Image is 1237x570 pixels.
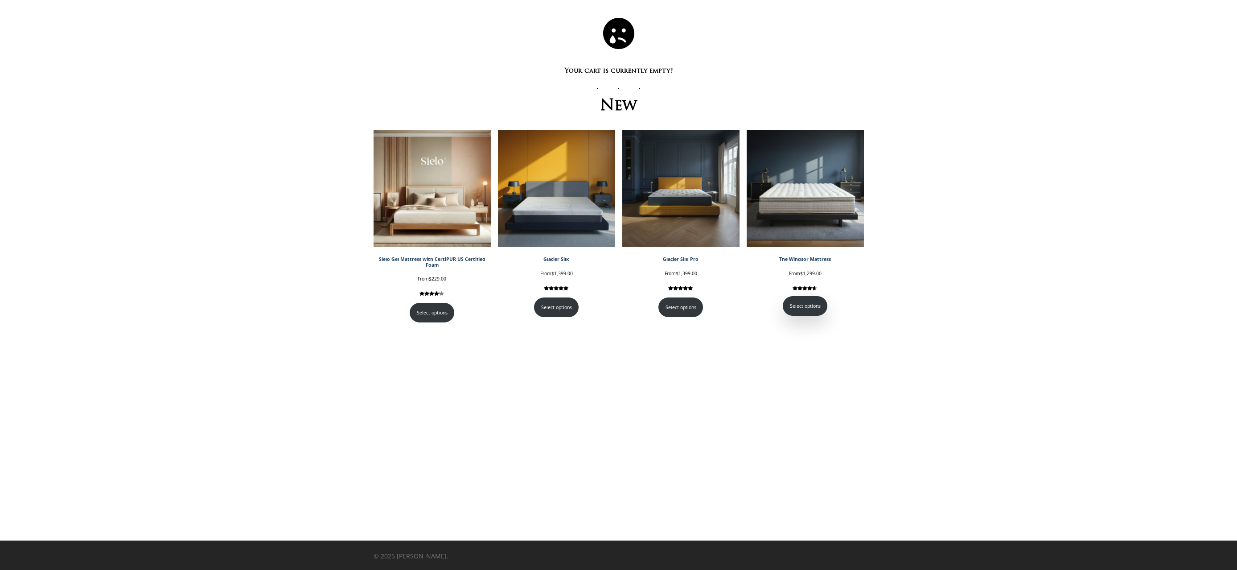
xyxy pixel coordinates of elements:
[374,256,491,268] div: Sielo Gel Mattress with CertiPUR US Certified Foam
[419,290,444,297] div: Rated 4.12 out of 5
[544,285,569,299] span: 8
[622,256,740,262] div: Glacier Silk Pro
[374,551,572,561] p: © 2025 [PERSON_NAME].
[622,268,740,279] div: From
[793,285,818,292] div: Rated 4.59 out of 5
[658,297,703,317] a: Select options for “Glacier Silk Pro”
[429,276,446,282] span: 229.00
[800,270,822,277] span: 1,299.00
[374,273,491,285] div: From
[747,256,864,262] div: The Windsor Mattress
[622,130,740,247] img: Glacier Silk Pro
[374,130,491,273] a: Sielo Gel Mattress with CertiPUR US Certified Foam Sielo Gel Mattress with CertiPUR US Certified ...
[374,18,864,81] h2: Your cart is currently empty!
[668,285,693,330] span: Rated out of 5 based on customer ratings
[676,270,697,277] span: 1,399.00
[419,290,440,343] span: Rated out of 5 based on customer ratings
[676,270,678,277] span: $
[544,285,569,330] span: Rated out of 5 based on customer ratings
[498,256,615,262] div: Glacier Silk
[747,130,864,268] a: Windsor In Studio The Windsor Mattress
[783,296,828,316] a: Select options for “The Windsor Mattress”
[534,297,579,317] a: Select options for “Glacier Silk”
[551,270,554,277] span: $
[429,276,432,282] span: $
[498,130,615,247] img: Glacier Silk
[622,130,740,268] a: Glacier Silk Pro Glacier Silk Pro
[544,285,569,292] div: Rated 5.00 out of 5
[800,270,803,277] span: $
[793,285,815,330] span: Rated out of 5 based on customer ratings
[747,268,864,279] div: From
[793,285,815,299] span: 223
[374,97,864,116] h2: New
[668,285,693,299] span: 18
[410,303,455,322] a: Select options for “Sielo Gel Mattress with CertiPUR US Certified Foam”
[374,130,491,247] img: Sielo Gel Mattress with CertiPUR US Certified Foam
[498,268,615,279] div: From
[668,285,693,292] div: Rated 5.00 out of 5
[419,290,440,305] span: 130
[747,130,864,247] img: Windsor In Studio
[498,130,615,268] a: Glacier Silk Glacier Silk
[551,270,573,277] span: 1,399.00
